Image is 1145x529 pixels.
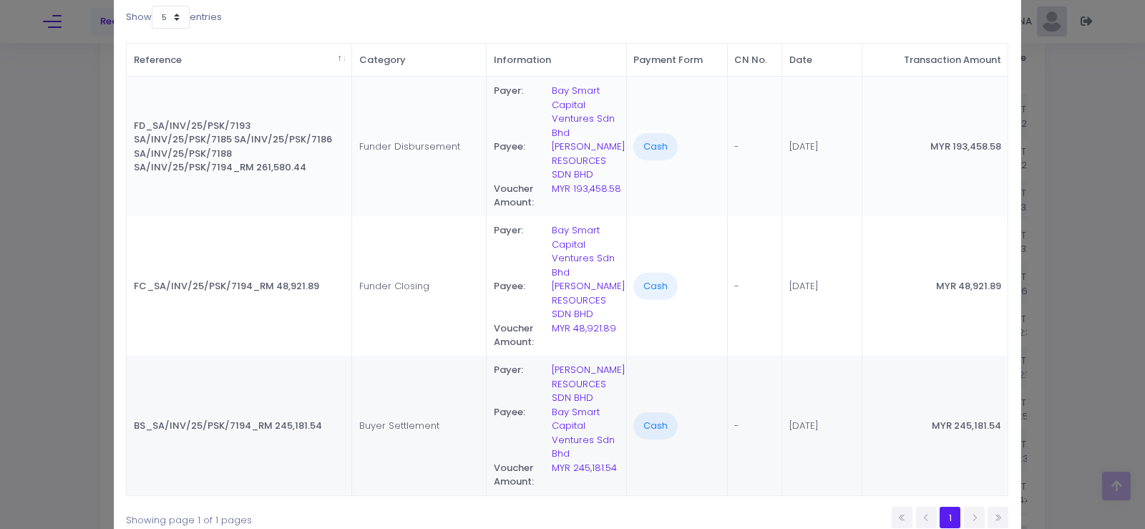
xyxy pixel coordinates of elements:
[487,279,545,321] div: Payee:
[487,321,545,349] div: Voucher Amount:
[487,461,545,489] div: Voucher Amount:
[782,77,862,216] td: [DATE]
[127,44,352,77] th: Reference&nbsp; : activate to sort column descending
[545,321,626,349] div: MYR 48,921.89
[126,505,485,528] div: Showing page 1 of 1 pages
[352,216,487,356] td: Funder Closing
[134,279,319,293] span: FC_SA/INV/25/PSK/7194_RM 48,921.89
[487,363,545,405] div: Payer:
[940,507,960,528] a: 1
[932,419,1001,432] span: MYR 245,181.54
[782,356,862,495] td: [DATE]
[545,223,626,279] div: Bay Smart Capital Ventures Sdn Bhd
[487,44,626,77] th: Information&nbsp; : activate to sort column ascending
[545,363,626,405] div: [PERSON_NAME] RESOURCES SDN BHD
[930,140,1001,153] span: MYR 193,458.58
[545,84,626,140] div: Bay Smart Capital Ventures Sdn Bhd
[352,77,487,216] td: Funder Disbursement
[487,405,545,461] div: Payee:
[782,44,862,77] th: Date&nbsp; : activate to sort column ascending
[782,216,862,356] td: [DATE]
[545,279,626,321] div: [PERSON_NAME] RESOURCES SDN BHD
[545,182,626,210] div: MYR 193,458.58
[487,140,545,182] div: Payee:
[545,461,626,489] div: MYR 245,181.54
[134,419,322,432] span: BS_SA/INV/25/PSK/7194_RM 245,181.54
[352,44,487,77] th: Category&nbsp; : activate to sort column ascending
[152,6,190,29] select: Showentries
[633,133,678,160] span: Cash
[487,84,545,140] div: Payer:
[545,405,626,461] div: Bay Smart Capital Ventures Sdn Bhd
[633,273,678,300] span: Cash
[545,140,626,182] div: [PERSON_NAME] RESOURCES SDN BHD
[633,412,678,440] span: Cash
[627,44,728,77] th: Payment Form&nbsp; : activate to sort column ascending
[728,356,783,495] td: -
[728,44,783,77] th: CN No.&nbsp; : activate to sort column ascending
[352,356,487,495] td: Buyer Settlement
[862,44,1008,77] th: Transaction Amount&nbsp; : activate to sort column ascending
[126,6,222,29] label: Show entries
[936,279,1001,293] span: MYR 48,921.89
[487,182,545,210] div: Voucher Amount:
[134,119,332,175] span: FD_SA/INV/25/PSK/7193 SA/INV/25/PSK/7185 SA/INV/25/PSK/7186 SA/INV/25/PSK/7188 SA/INV/25/PSK/7194...
[487,223,545,279] div: Payer:
[728,216,783,356] td: -
[728,77,783,216] td: -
